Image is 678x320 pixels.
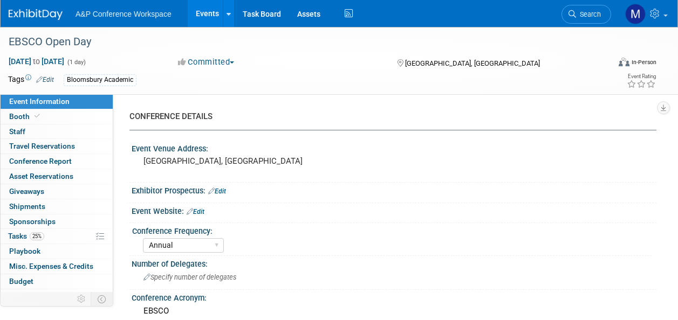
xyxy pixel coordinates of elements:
a: Sponsorships [1,214,113,229]
span: Sponsorships [9,217,56,226]
span: [GEOGRAPHIC_DATA], [GEOGRAPHIC_DATA] [405,59,540,67]
span: Playbook [9,247,40,255]
span: Shipments [9,202,45,211]
a: Booth [1,109,113,124]
div: Bloomsbury Academic [64,74,136,86]
a: Event Information [1,94,113,109]
span: Event Information [9,97,70,106]
div: Conference Frequency: [132,223,652,236]
div: Exhibitor Prospectus: [132,183,656,197]
span: [DATE] [DATE] [8,57,65,66]
button: Committed [174,57,238,68]
i: Booth reservation complete [35,113,40,119]
span: Giveaways [9,187,44,196]
td: Personalize Event Tab Strip [72,292,91,306]
a: Edit [36,76,54,84]
span: Asset Reservations [9,172,73,180]
a: Edit [208,187,226,195]
div: EBSCO Open Day [5,32,601,52]
span: ROI, Objectives & ROO [9,292,81,301]
span: Travel Reservations [9,142,75,150]
a: Playbook [1,244,113,259]
span: Tasks [8,232,44,240]
a: Shipments [1,199,113,214]
a: Travel Reservations [1,139,113,154]
a: Asset Reservations [1,169,113,184]
pre: [GEOGRAPHIC_DATA], [GEOGRAPHIC_DATA] [143,156,338,166]
td: Tags [8,74,54,86]
a: Misc. Expenses & Credits [1,259,113,274]
a: Staff [1,124,113,139]
a: Search [561,5,611,24]
div: In-Person [631,58,656,66]
span: Booth [9,112,42,121]
span: Budget [9,277,33,286]
span: Misc. Expenses & Credits [9,262,93,270]
span: Conference Report [9,157,72,165]
td: Toggle Event Tabs [91,292,113,306]
a: Budget [1,274,113,289]
span: A&P Conference Workspace [76,10,172,18]
span: 25% [30,232,44,240]
a: Giveaways [1,184,113,199]
div: Event Website: [132,203,656,217]
img: Format-Inperson.png [619,58,629,66]
div: Event Venue Address: [132,141,656,154]
div: EBSCO [140,303,648,319]
div: Event Rating [627,74,656,79]
span: Staff [9,127,25,136]
div: Event Format [562,56,656,72]
span: Specify number of delegates [143,273,236,281]
span: Search [576,10,601,18]
a: Conference Report [1,154,113,169]
a: Edit [187,208,204,215]
div: Number of Delegates: [132,256,656,269]
a: Tasks25% [1,229,113,244]
img: ExhibitDay [9,9,63,20]
a: ROI, Objectives & ROO [1,289,113,304]
div: Conference Acronym: [132,290,656,303]
span: to [31,57,42,66]
img: Matt Hambridge [625,4,646,24]
span: (1 day) [66,59,86,66]
div: CONFERENCE DETAILS [129,111,648,122]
